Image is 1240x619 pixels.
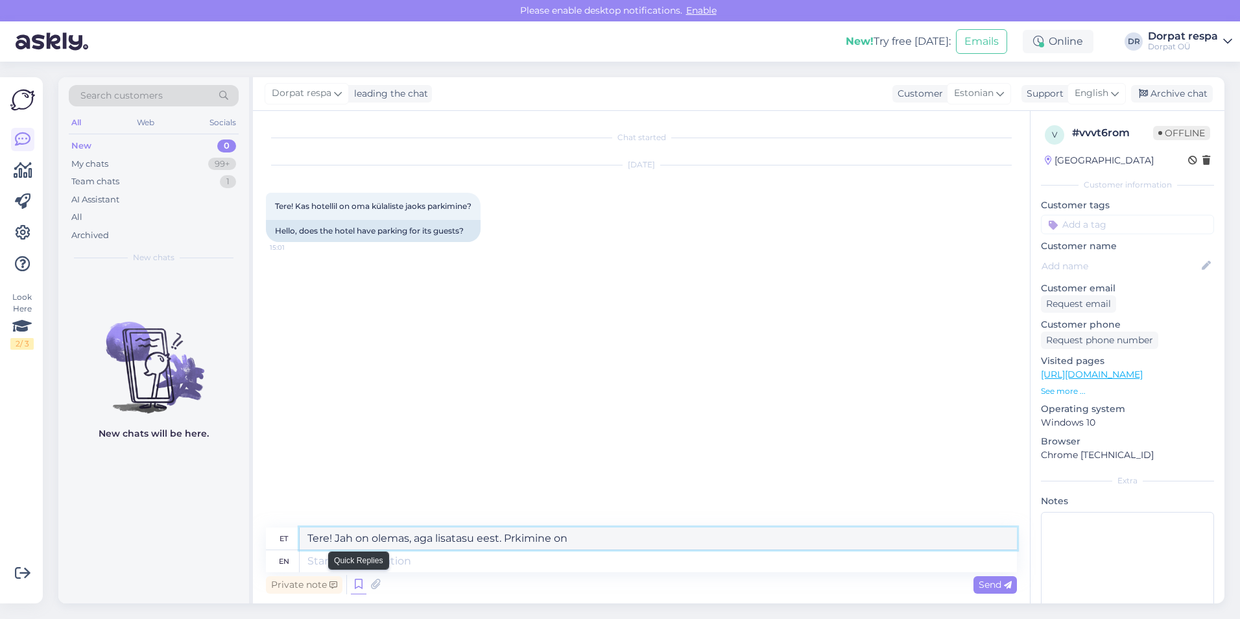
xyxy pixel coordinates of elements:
div: Look Here [10,291,34,350]
span: Estonian [954,86,994,101]
div: Customer information [1041,179,1214,191]
small: Quick Replies [334,555,383,566]
p: Browser [1041,435,1214,448]
div: Private note [266,576,342,594]
b: New! [846,35,874,47]
div: All [69,114,84,131]
span: Offline [1153,126,1210,140]
div: Customer [892,87,943,101]
span: Tere! Kas hotellil on oma külaliste jaoks parkimine? [275,201,471,211]
span: English [1075,86,1108,101]
div: [DATE] [266,159,1017,171]
p: New chats will be here. [99,427,209,441]
div: 2 / 3 [10,338,34,350]
div: 1 [220,175,236,188]
p: Customer email [1041,282,1214,295]
div: Request email [1041,295,1116,313]
button: Emails [956,29,1007,54]
img: No chats [58,298,249,415]
p: Notes [1041,494,1214,508]
p: Customer tags [1041,199,1214,212]
a: [URL][DOMAIN_NAME] [1041,369,1143,380]
div: en [279,550,289,572]
div: 0 [217,140,236,152]
input: Add name [1042,259,1199,273]
div: Dorpat respa [1148,31,1218,42]
p: Operating system [1041,402,1214,416]
span: v [1052,130,1057,140]
div: Dorpat OÜ [1148,42,1218,52]
p: Chrome [TECHNICAL_ID] [1041,448,1214,462]
input: Add a tag [1041,215,1214,234]
div: Support [1021,87,1064,101]
span: Enable [682,5,721,16]
div: AI Assistant [71,193,119,206]
div: New [71,140,91,152]
span: Dorpat respa [272,86,331,101]
div: Try free [DATE]: [846,34,951,49]
div: All [71,211,82,224]
span: Send [979,579,1012,590]
p: Customer phone [1041,318,1214,332]
div: DR [1125,32,1143,51]
div: My chats [71,158,108,171]
span: New chats [133,252,174,263]
div: Hello, does the hotel have parking for its guests? [266,220,481,242]
div: Request phone number [1041,332,1158,349]
p: Windows 10 [1041,416,1214,430]
span: Search customers [80,89,163,103]
div: # vvvt6rom [1072,125,1153,141]
textarea: Tere! Jah on olemas, aga lisatasu eest. Prkimine on [300,528,1017,550]
a: Dorpat respaDorpat OÜ [1148,31,1232,52]
div: 99+ [208,158,236,171]
div: Web [134,114,157,131]
div: Archive chat [1131,85,1213,103]
div: Archived [71,229,109,242]
div: Socials [207,114,239,131]
img: Askly Logo [10,88,35,112]
div: leading the chat [349,87,428,101]
span: 15:01 [270,243,318,252]
p: Visited pages [1041,354,1214,368]
p: See more ... [1041,385,1214,397]
div: Online [1023,30,1093,53]
p: Customer name [1041,239,1214,253]
div: Team chats [71,175,119,188]
div: [GEOGRAPHIC_DATA] [1045,154,1154,167]
div: Chat started [266,132,1017,143]
div: Extra [1041,475,1214,487]
div: et [280,528,288,550]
